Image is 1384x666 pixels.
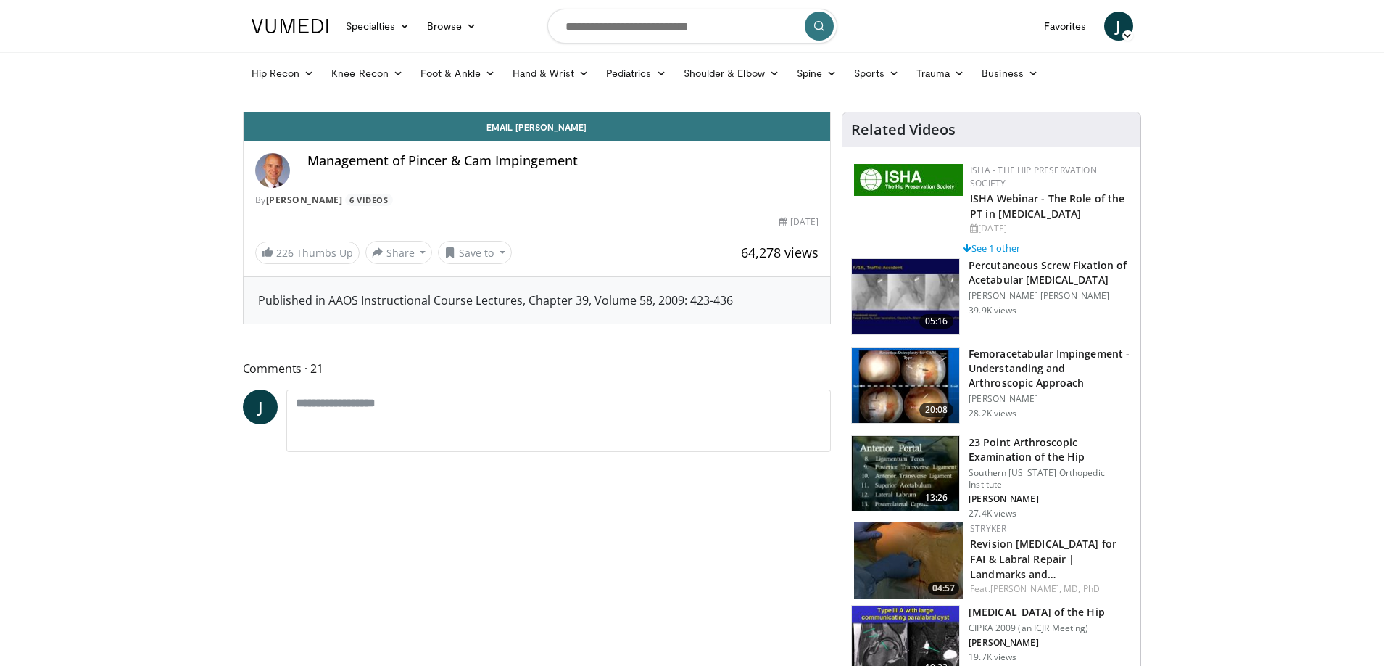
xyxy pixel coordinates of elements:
[418,12,485,41] a: Browse
[852,259,959,334] img: 134112_0000_1.png.150x105_q85_crop-smart_upscale.jpg
[970,522,1006,535] a: Stryker
[928,582,959,595] span: 04:57
[243,59,323,88] a: Hip Recon
[969,467,1132,490] p: Southern [US_STATE] Orthopedic Institute
[243,359,832,378] span: Comments 21
[412,59,504,88] a: Foot & Ankle
[969,393,1132,405] p: [PERSON_NAME]
[969,408,1016,419] p: 28.2K views
[854,164,963,196] img: a9f71565-a949-43e5-a8b1-6790787a27eb.jpg.150x105_q85_autocrop_double_scale_upscale_version-0.2.jpg
[1035,12,1095,41] a: Favorites
[969,305,1016,316] p: 39.9K views
[252,19,328,33] img: VuMedi Logo
[969,258,1132,287] h3: Percutaneous Screw Fixation of Acetabular [MEDICAL_DATA]
[337,12,419,41] a: Specialties
[255,153,290,188] img: Avatar
[779,215,819,229] div: [DATE]
[969,508,1016,519] p: 27.4K views
[851,347,1132,424] a: 20:08 Femoracetabular Impingement - Understanding and Arthroscopic Approach [PERSON_NAME] 28.2K v...
[969,493,1132,505] p: [PERSON_NAME]
[597,59,675,88] a: Pediatrics
[970,192,1124,221] a: ISHA Webinar - The Role of the PT in [MEDICAL_DATA]
[258,292,816,309] div: Published in AAOS Instructional Course Lectures, Chapter 39, Volume 58, 2009: 423-436
[919,490,954,505] span: 13:26
[323,59,412,88] a: Knee Recon
[970,164,1097,189] a: ISHA - The Hip Preservation Society
[970,537,1116,581] a: Revision [MEDICAL_DATA] for FAI & Labral Repair | Landmarks and…
[990,583,1100,595] a: [PERSON_NAME], MD, PhD
[851,435,1132,519] a: 13:26 23 Point Arthroscopic Examination of the Hip Southern [US_STATE] Orthopedic Institute [PERS...
[365,241,433,264] button: Share
[969,347,1132,390] h3: Femoracetabular Impingement - Understanding and Arthroscopic Approach
[255,194,819,207] div: By
[970,222,1129,235] div: [DATE]
[547,9,837,44] input: Search topics, interventions
[345,194,393,206] a: 6 Videos
[276,246,294,260] span: 226
[851,258,1132,335] a: 05:16 Percutaneous Screw Fixation of Acetabular [MEDICAL_DATA] [PERSON_NAME] [PERSON_NAME] 39.9K ...
[788,59,845,88] a: Spine
[1104,12,1133,41] a: J
[852,436,959,511] img: oa8B-rsjN5HfbTbX4xMDoxOjBrO-I4W8.150x105_q85_crop-smart_upscale.jpg
[854,522,963,599] a: 04:57
[854,522,963,599] img: rQqFhpGihXXoLKSn5hMDoxOjBrOw-uIx_3.150x105_q85_crop-smart_upscale.jpg
[969,605,1105,620] h3: [MEDICAL_DATA] of the Hip
[255,242,360,264] a: 226 Thumbs Up
[852,348,959,423] img: 410288_3.png.150x105_q85_crop-smart_upscale.jpg
[244,112,831,141] a: Email [PERSON_NAME]
[504,59,597,88] a: Hand & Wrist
[851,121,956,139] h4: Related Videos
[969,651,1016,663] p: 19.7K views
[969,435,1132,464] h3: 23 Point Arthroscopic Examination of the Hip
[243,390,278,424] a: J
[969,622,1105,634] p: CIPKA 2009 (an ICJR Meeting)
[845,59,908,88] a: Sports
[307,153,819,169] h4: Management of Pincer & Cam Impingement
[919,314,954,329] span: 05:16
[675,59,788,88] a: Shoulder & Elbow
[741,244,819,261] span: 64,278 views
[969,637,1105,649] p: [PERSON_NAME]
[919,403,954,417] span: 20:08
[970,583,1129,596] div: Feat.
[438,241,512,264] button: Save to
[908,59,974,88] a: Trauma
[973,59,1047,88] a: Business
[969,290,1132,302] p: [PERSON_NAME] [PERSON_NAME]
[963,242,1020,255] a: See 1 other
[266,194,343,206] a: [PERSON_NAME]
